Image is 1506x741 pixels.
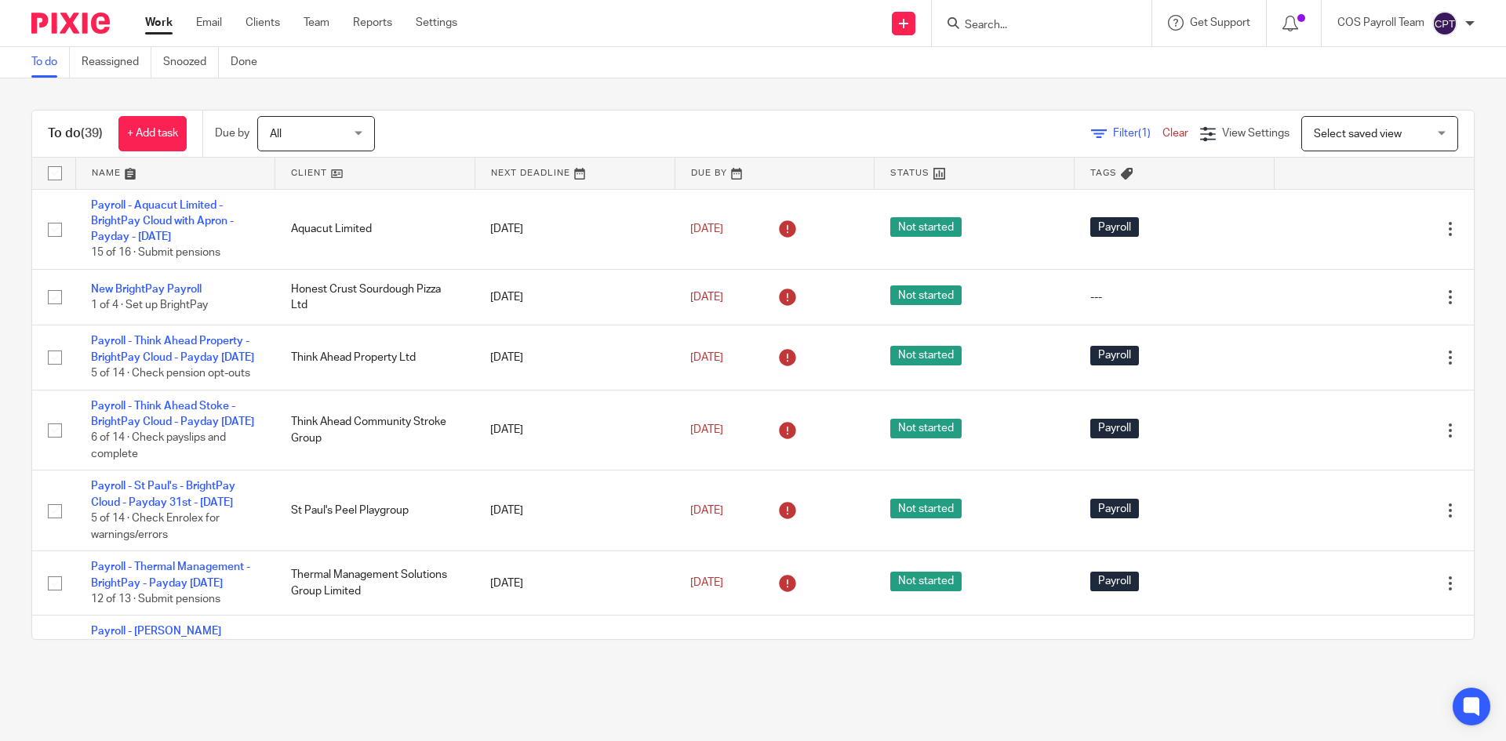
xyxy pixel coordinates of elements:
[1090,169,1117,177] span: Tags
[91,284,202,295] a: New BrightPay Payroll
[91,248,220,259] span: 15 of 16 · Submit pensions
[1138,128,1151,139] span: (1)
[275,390,475,470] td: Think Ahead Community Stroke Group
[275,270,475,325] td: Honest Crust Sourdough Pizza Ltd
[475,189,675,270] td: [DATE]
[890,499,962,518] span: Not started
[231,47,269,78] a: Done
[963,19,1104,33] input: Search
[91,401,254,427] a: Payroll - Think Ahead Stoke - BrightPay Cloud - Payday [DATE]
[82,47,151,78] a: Reassigned
[1314,129,1402,140] span: Select saved view
[145,15,173,31] a: Work
[1337,15,1424,31] p: COS Payroll Team
[91,561,250,588] a: Payroll - Thermal Management - BrightPay - Payday [DATE]
[353,15,392,31] a: Reports
[304,15,329,31] a: Team
[690,223,723,234] span: [DATE]
[118,116,187,151] a: + Add task
[31,47,70,78] a: To do
[1090,419,1139,438] span: Payroll
[1090,346,1139,365] span: Payroll
[1222,128,1290,139] span: View Settings
[890,572,962,591] span: Not started
[48,125,103,142] h1: To do
[91,433,226,460] span: 6 of 14 · Check payslips and complete
[690,352,723,363] span: [DATE]
[91,336,254,362] a: Payroll - Think Ahead Property - BrightPay Cloud - Payday [DATE]
[91,200,234,243] a: Payroll - Aquacut Limited - BrightPay Cloud with Apron - Payday - [DATE]
[890,285,962,305] span: Not started
[196,15,222,31] a: Email
[31,13,110,34] img: Pixie
[890,346,962,365] span: Not started
[475,270,675,325] td: [DATE]
[81,127,103,140] span: (39)
[416,15,457,31] a: Settings
[890,217,962,237] span: Not started
[91,513,220,540] span: 5 of 14 · Check Enrolex for warnings/errors
[890,419,962,438] span: Not started
[475,470,675,551] td: [DATE]
[275,189,475,270] td: Aquacut Limited
[275,551,475,616] td: Thermal Management Solutions Group Limited
[163,47,219,78] a: Snoozed
[690,292,723,303] span: [DATE]
[275,470,475,551] td: St Paul's Peel Playgroup
[270,129,282,140] span: All
[91,626,256,669] a: Payroll - [PERSON_NAME] Instruments - BrightPay - Payday [DATE]
[475,551,675,616] td: [DATE]
[1090,572,1139,591] span: Payroll
[475,616,675,712] td: [DATE]
[275,325,475,390] td: Think Ahead Property Ltd
[91,368,250,379] span: 5 of 14 · Check pension opt-outs
[690,505,723,516] span: [DATE]
[475,390,675,470] td: [DATE]
[246,15,280,31] a: Clients
[1090,289,1259,305] div: ---
[1432,11,1457,36] img: svg%3E
[690,424,723,435] span: [DATE]
[690,578,723,589] span: [DATE]
[1090,217,1139,237] span: Payroll
[1162,128,1188,139] a: Clear
[275,616,475,712] td: [PERSON_NAME] Instruments Ltd
[91,300,208,311] span: 1 of 4 · Set up BrightPay
[1113,128,1162,139] span: Filter
[91,481,235,507] a: Payroll - St Paul's - BrightPay Cloud - Payday 31st - [DATE]
[1090,499,1139,518] span: Payroll
[91,594,220,605] span: 12 of 13 · Submit pensions
[475,325,675,390] td: [DATE]
[215,125,249,141] p: Due by
[1190,17,1250,28] span: Get Support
